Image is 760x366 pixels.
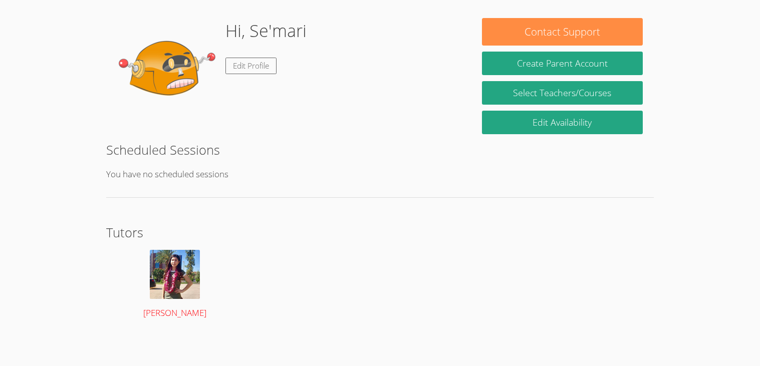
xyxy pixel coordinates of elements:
button: Contact Support [482,18,642,46]
img: default.png [117,18,217,118]
img: avatar.png [150,250,200,299]
a: Edit Availability [482,111,642,134]
h2: Tutors [106,223,653,242]
a: Select Teachers/Courses [482,81,642,105]
span: [PERSON_NAME] [143,307,206,318]
h1: Hi, Se'mari [225,18,307,44]
h2: Scheduled Sessions [106,140,653,159]
button: Create Parent Account [482,52,642,75]
p: You have no scheduled sessions [106,167,653,182]
a: [PERSON_NAME] [117,250,232,320]
a: Edit Profile [225,58,277,74]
